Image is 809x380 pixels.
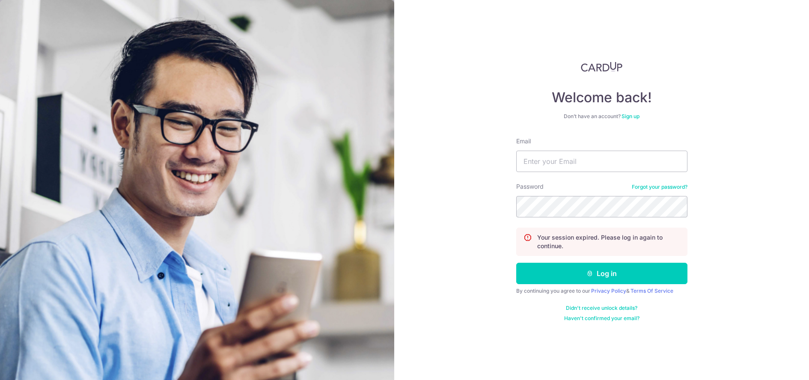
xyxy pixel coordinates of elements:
label: Password [516,182,544,191]
div: Don’t have an account? [516,113,687,120]
div: By continuing you agree to our & [516,288,687,294]
input: Enter your Email [516,151,687,172]
a: Privacy Policy [591,288,626,294]
p: Your session expired. Please log in again to continue. [537,233,680,250]
h4: Welcome back! [516,89,687,106]
a: Haven't confirmed your email? [564,315,639,322]
a: Forgot your password? [632,184,687,190]
img: CardUp Logo [581,62,623,72]
label: Email [516,137,531,145]
button: Log in [516,263,687,284]
a: Didn't receive unlock details? [566,305,637,312]
a: Terms Of Service [631,288,673,294]
a: Sign up [622,113,639,119]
